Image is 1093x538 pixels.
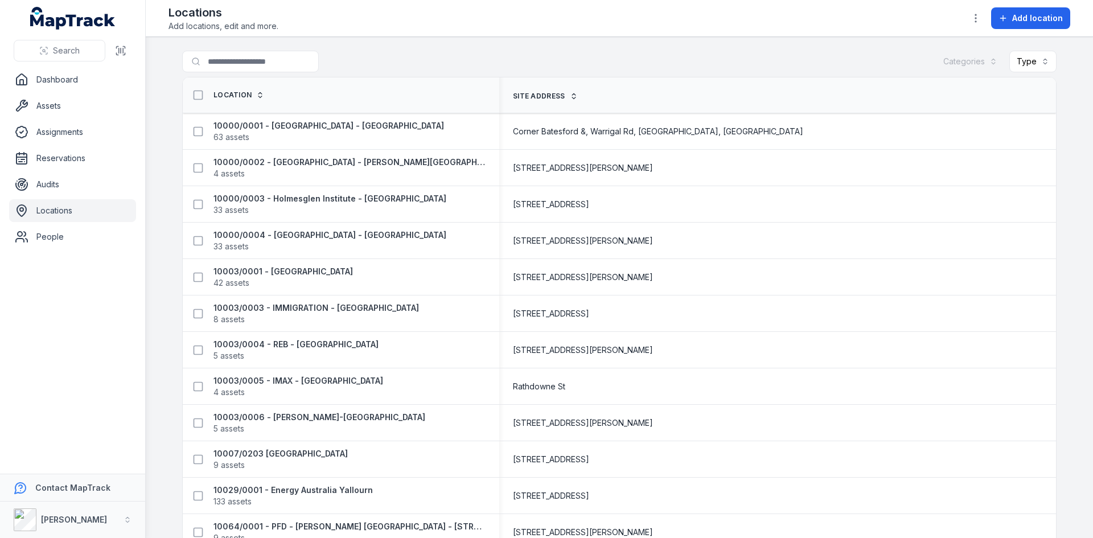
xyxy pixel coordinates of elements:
a: Site address [513,92,578,101]
a: Reservations [9,147,136,170]
a: Location [213,91,264,100]
span: [STREET_ADDRESS][PERSON_NAME] [513,162,653,174]
a: 10000/0004 - [GEOGRAPHIC_DATA] - [GEOGRAPHIC_DATA]33 assets [213,229,446,252]
strong: 10003/0003 - IMMIGRATION - [GEOGRAPHIC_DATA] [213,302,419,314]
a: 10000/0001 - [GEOGRAPHIC_DATA] - [GEOGRAPHIC_DATA]63 assets [213,120,444,143]
a: MapTrack [30,7,116,30]
strong: 10003/0001 - [GEOGRAPHIC_DATA] [213,266,353,277]
strong: 10007/0203 [GEOGRAPHIC_DATA] [213,448,348,459]
a: Assets [9,95,136,117]
span: 4 assets [213,168,245,179]
span: Add locations, edit and more. [169,20,278,32]
span: [STREET_ADDRESS][PERSON_NAME] [513,344,653,356]
strong: Contact MapTrack [35,483,110,492]
span: 33 assets [213,241,249,252]
span: 4 assets [213,387,245,398]
span: [STREET_ADDRESS] [513,454,589,465]
a: 10007/0203 [GEOGRAPHIC_DATA]9 assets [213,448,348,471]
span: Add location [1012,13,1063,24]
span: 9 assets [213,459,245,471]
a: People [9,225,136,248]
button: Type [1009,51,1057,72]
a: 10003/0004 - REB - [GEOGRAPHIC_DATA]5 assets [213,339,379,362]
a: 10029/0001 - Energy Australia Yallourn133 assets [213,484,373,507]
strong: 10000/0002 - [GEOGRAPHIC_DATA] - [PERSON_NAME][GEOGRAPHIC_DATA] [213,157,486,168]
a: 10003/0005 - IMAX - [GEOGRAPHIC_DATA]4 assets [213,375,383,398]
span: [STREET_ADDRESS] [513,199,589,210]
span: 5 assets [213,423,244,434]
a: 10000/0002 - [GEOGRAPHIC_DATA] - [PERSON_NAME][GEOGRAPHIC_DATA]4 assets [213,157,486,179]
span: Corner Batesford &, Warrigal Rd, [GEOGRAPHIC_DATA], [GEOGRAPHIC_DATA] [513,126,803,137]
strong: 10000/0001 - [GEOGRAPHIC_DATA] - [GEOGRAPHIC_DATA] [213,120,444,132]
h2: Locations [169,5,278,20]
span: [STREET_ADDRESS][PERSON_NAME] [513,272,653,283]
span: 8 assets [213,314,245,325]
span: [STREET_ADDRESS][PERSON_NAME] [513,417,653,429]
span: 63 assets [213,132,249,143]
span: Location [213,91,252,100]
strong: 10003/0004 - REB - [GEOGRAPHIC_DATA] [213,339,379,350]
strong: [PERSON_NAME] [41,515,107,524]
span: [STREET_ADDRESS] [513,490,589,502]
span: [STREET_ADDRESS][PERSON_NAME] [513,527,653,538]
a: Audits [9,173,136,196]
a: 10003/0001 - [GEOGRAPHIC_DATA]42 assets [213,266,353,289]
span: 33 assets [213,204,249,216]
strong: 10064/0001 - PFD - [PERSON_NAME] [GEOGRAPHIC_DATA] - [STREET_ADDRESS][PERSON_NAME] [213,521,486,532]
a: Dashboard [9,68,136,91]
strong: 10000/0003 - Holmesglen Institute - [GEOGRAPHIC_DATA] [213,193,446,204]
strong: 10003/0006 - [PERSON_NAME]-[GEOGRAPHIC_DATA] [213,412,425,423]
span: Site address [513,92,565,101]
strong: 10003/0005 - IMAX - [GEOGRAPHIC_DATA] [213,375,383,387]
span: 42 assets [213,277,249,289]
span: Search [53,45,80,56]
a: 10003/0003 - IMMIGRATION - [GEOGRAPHIC_DATA]8 assets [213,302,419,325]
span: [STREET_ADDRESS] [513,308,589,319]
button: Add location [991,7,1070,29]
a: Locations [9,199,136,222]
button: Search [14,40,105,61]
span: 133 assets [213,496,252,507]
a: 10000/0003 - Holmesglen Institute - [GEOGRAPHIC_DATA]33 assets [213,193,446,216]
span: Rathdowne St [513,381,565,392]
a: 10003/0006 - [PERSON_NAME]-[GEOGRAPHIC_DATA]5 assets [213,412,425,434]
strong: 10029/0001 - Energy Australia Yallourn [213,484,373,496]
a: Assignments [9,121,136,143]
strong: 10000/0004 - [GEOGRAPHIC_DATA] - [GEOGRAPHIC_DATA] [213,229,446,241]
span: 5 assets [213,350,244,362]
span: [STREET_ADDRESS][PERSON_NAME] [513,235,653,247]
